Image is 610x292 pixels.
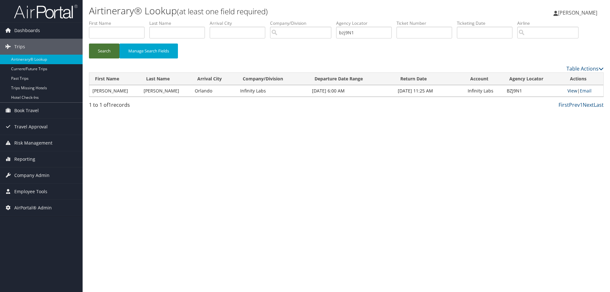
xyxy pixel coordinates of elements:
label: Airline [517,20,583,26]
th: Last Name: activate to sort column ascending [140,73,192,85]
span: Risk Management [14,135,52,151]
span: Travel Approval [14,119,48,135]
th: Company/Division [237,73,308,85]
span: Reporting [14,151,35,167]
span: Dashboards [14,23,40,38]
td: | [564,85,603,97]
h1: Airtinerary® Lookup [89,4,432,17]
td: [PERSON_NAME] [89,85,140,97]
span: Employee Tools [14,184,47,200]
a: 1 [580,101,583,108]
th: Departure Date Range: activate to sort column descending [309,73,395,85]
td: Orlando [192,85,237,97]
label: First Name [89,20,149,26]
span: 1 [108,101,111,108]
a: First [559,101,569,108]
th: Arrival City: activate to sort column ascending [192,73,237,85]
span: Book Travel [14,103,39,119]
td: [PERSON_NAME] [140,85,192,97]
img: airportal-logo.png [14,4,78,19]
span: [PERSON_NAME] [558,9,597,16]
td: [DATE] 11:25 AM [395,85,464,97]
td: Infinity Labs [237,85,308,97]
button: Search [89,44,119,58]
th: Return Date: activate to sort column ascending [395,73,464,85]
label: Last Name [149,20,210,26]
span: AirPortal® Admin [14,200,52,216]
th: Account: activate to sort column ascending [464,73,504,85]
th: Actions [564,73,603,85]
td: Infinity Labs [464,85,504,97]
a: Next [583,101,594,108]
a: [PERSON_NAME] [553,3,604,22]
label: Arrival City [210,20,270,26]
label: Ticketing Date [457,20,517,26]
th: Agency Locator: activate to sort column ascending [504,73,564,85]
button: Manage Search Fields [119,44,178,58]
th: First Name: activate to sort column ascending [89,73,140,85]
td: [DATE] 6:00 AM [309,85,395,97]
td: BZJ9N1 [504,85,564,97]
label: Company/Division [270,20,336,26]
label: Agency Locator [336,20,396,26]
small: (at least one field required) [177,6,268,17]
div: 1 to 1 of records [89,101,211,112]
a: Prev [569,101,580,108]
span: Trips [14,39,25,55]
a: Email [580,88,592,94]
span: Company Admin [14,167,50,183]
a: Last [594,101,604,108]
a: Table Actions [566,65,604,72]
label: Ticket Number [396,20,457,26]
a: View [567,88,577,94]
